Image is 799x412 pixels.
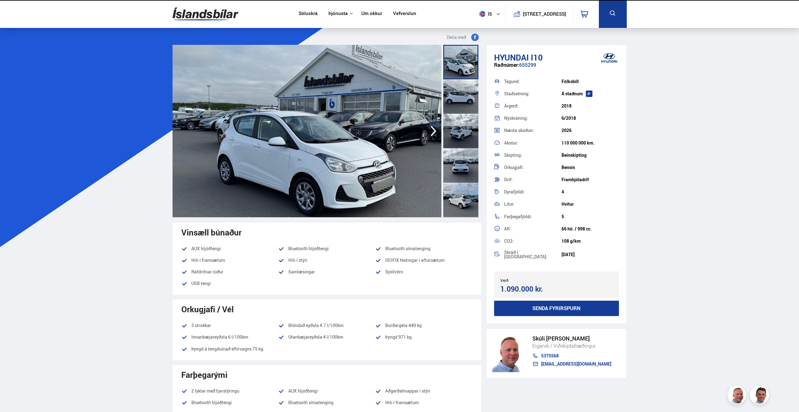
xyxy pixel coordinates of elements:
span: Hyundai [494,52,529,63]
a: [EMAIL_ADDRESS][DOMAIN_NAME] [532,362,611,367]
div: 2026 [562,128,619,133]
div: 1.090.000 kr. [500,285,555,293]
li: Hiti í framsætum [181,256,278,264]
a: Vefverslun [393,11,416,17]
div: Skipting: [504,153,562,157]
li: AUX hljóðtengi [278,387,375,395]
a: Söluskrá [299,11,317,17]
li: Bluetooth hljóðtengi [181,399,278,406]
img: 3509233.jpeg [441,45,710,217]
div: 66 hö. / 998 cc. [562,226,619,231]
li: USB tengi [181,280,278,287]
span: is [477,11,493,17]
li: Bluetooth símatenging [278,399,375,406]
div: Beinskipting [562,153,619,158]
li: Burðargeta 449 kg. [375,322,472,329]
div: Vinsæll búnaður [181,228,472,237]
li: Hiti í stýri [278,256,375,264]
img: brand logo [597,48,622,68]
img: siFngHWaQ9KaOqBr.png [492,335,526,372]
a: 5375568 [532,353,611,358]
li: 3 strokkar [181,322,278,329]
div: Litur: [504,202,562,206]
span: Raðnúmer: [494,61,519,68]
div: Tegund: [504,79,562,84]
div: Orkugjafi / Vél [181,304,472,314]
div: Eigandi / Viðskiptafræðingur [532,342,611,350]
div: Afl: [504,227,562,231]
div: Framhjóladrif [562,177,619,182]
span: Deila með: [447,34,467,41]
div: 655299 [494,62,619,74]
div: 2018 [562,103,619,108]
li: Spólvörn [375,268,472,276]
button: is [477,5,505,23]
li: Þyngd 971 kg. [375,333,472,341]
div: CO2: [504,239,562,243]
div: Fólksbíll [562,79,619,84]
li: Rafdrifnar rúður [181,268,278,276]
div: Drif: [504,177,562,182]
div: Bensín [562,165,619,170]
div: Árgerð: [504,104,562,108]
div: Staðsetning: [504,92,562,96]
img: svg+xml;base64,PHN2ZyB4bWxucz0iaHR0cDovL3d3dy53My5vcmcvMjAwMC9zdmciIHdpZHRoPSI1MTIiIGhlaWdodD0iNT... [479,11,485,17]
li: Samlæsingar [278,268,375,276]
img: 3509228.jpeg [173,45,441,217]
button: Þjónusta [328,11,348,17]
button: Senda fyrirspurn [494,301,619,316]
div: Akstur: [504,141,562,145]
img: siFngHWaQ9KaOqBr.png [728,387,747,405]
a: [STREET_ADDRESS] [509,5,569,23]
div: Nýskráning: [504,116,562,120]
div: 4 [562,189,619,194]
div: 6/2018 [562,116,619,121]
a: Um okkur [361,11,382,17]
li: Hiti í framsætum [375,399,472,406]
div: 110 000 000 km. [562,140,619,145]
div: Hvítur [562,202,619,207]
button: Deila með: [444,34,481,41]
div: Farþegarými [181,370,472,379]
li: Innanbæjareyðsla 6 l/100km [181,333,278,341]
div: Farþegafjöldi: [504,214,562,219]
li: ISOFIX festingar í aftursætum [375,256,472,264]
div: 108 g/km [562,239,619,244]
img: G0Ugv5HjCgRt.svg [173,4,238,24]
li: 2 lyklar með fjarstýringu [181,387,278,395]
li: Þyngd á tengibúnað eftirvagns 75 kg. [181,345,278,353]
div: Dyrafjöldi: [504,190,562,194]
button: [STREET_ADDRESS] [525,11,564,17]
li: Bluetooth hljóðtengi [278,245,375,252]
div: Næsta skoðun: [504,128,562,133]
li: Utanbæjareyðsla 4 l/100km [278,333,375,341]
li: AUX hljóðtengi [181,245,278,252]
div: Orkugjafi: [504,165,562,170]
li: Bluetooth símatenging [375,245,472,252]
div: Skúli [PERSON_NAME] [532,335,611,342]
div: Á staðnum [562,91,619,96]
li: Aðgerðahnappar í stýri [375,387,472,395]
img: FbJEzSuNWCJXmdc-.webp [751,387,770,405]
span: i10 [531,52,543,63]
div: [DATE] [562,252,619,257]
div: Skráð í [GEOGRAPHIC_DATA]: [504,250,562,259]
div: Verð: [500,278,557,283]
li: Blönduð eyðsla 4.7 l/100km [278,322,375,329]
div: 5 [562,214,619,219]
